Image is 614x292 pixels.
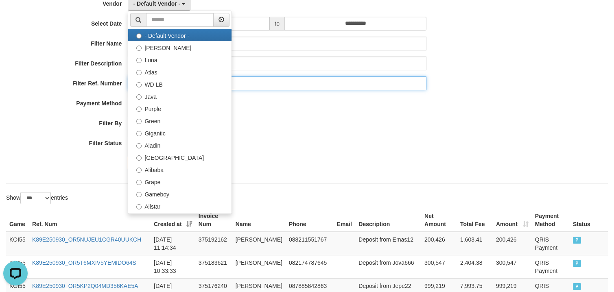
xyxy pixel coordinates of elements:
[355,209,421,232] th: Description
[286,209,334,232] th: Phone
[128,65,232,78] label: Atlas
[6,209,29,232] th: Game
[136,58,142,63] input: Luna
[136,94,142,100] input: Java
[355,232,421,255] td: Deposit from Emas12
[286,255,334,278] td: 082174787645
[195,209,232,232] th: Invoice Num
[457,209,493,232] th: Total Fee
[334,209,356,232] th: Email
[269,17,285,31] span: to
[136,180,142,185] input: Grape
[573,283,581,290] span: PAID
[128,175,232,187] label: Grape
[128,102,232,114] label: Purple
[136,143,142,148] input: Aladin
[128,187,232,200] label: Gameboy
[136,82,142,87] input: WD LB
[136,131,142,136] input: Gigantic
[232,232,286,255] td: [PERSON_NAME]
[232,209,286,232] th: Name
[421,255,457,278] td: 300,547
[128,126,232,139] label: Gigantic
[493,209,532,232] th: Amount: activate to sort column ascending
[32,236,141,243] a: K89E250930_OR5NUJEU1CGR40UUKCH
[136,107,142,112] input: Purple
[532,255,570,278] td: QRIS Payment
[195,232,232,255] td: 375192162
[32,259,136,266] a: K89E250930_OR5T6MXIV5YEMIDO64S
[532,232,570,255] td: QRIS Payment
[136,33,142,39] input: - Default Vendor -
[136,119,142,124] input: Green
[128,212,232,224] label: Xtr
[128,200,232,212] label: Allstar
[128,139,232,151] label: Aladin
[32,283,138,289] a: K89E250930_OR5KP2Q04MD356KAE5A
[136,70,142,75] input: Atlas
[128,29,232,41] label: - Default Vendor -
[532,209,570,232] th: Payment Method
[136,155,142,161] input: [GEOGRAPHIC_DATA]
[457,255,493,278] td: 2,404.38
[128,78,232,90] label: WD LB
[151,232,195,255] td: [DATE] 11:14:34
[128,41,232,53] label: [PERSON_NAME]
[3,3,28,28] button: Open LiveChat chat widget
[195,255,232,278] td: 375183621
[421,232,457,255] td: 200,426
[20,192,51,204] select: Showentries
[133,0,180,7] span: - Default Vendor -
[151,255,195,278] td: [DATE] 10:33:33
[570,209,608,232] th: Status
[286,232,334,255] td: 088211551767
[355,255,421,278] td: Deposit from Jova666
[573,260,581,267] span: PAID
[128,90,232,102] label: Java
[128,163,232,175] label: Alibaba
[136,168,142,173] input: Alibaba
[6,232,29,255] td: KOI55
[128,114,232,126] label: Green
[29,209,151,232] th: Ref. Num
[232,255,286,278] td: [PERSON_NAME]
[136,204,142,209] input: Allstar
[493,232,532,255] td: 200,426
[6,255,29,278] td: KOI55
[128,151,232,163] label: [GEOGRAPHIC_DATA]
[493,255,532,278] td: 300,547
[128,53,232,65] label: Luna
[457,232,493,255] td: 1,603.41
[6,192,68,204] label: Show entries
[151,209,195,232] th: Created at: activate to sort column ascending
[573,237,581,244] span: PAID
[421,209,457,232] th: Net Amount
[136,46,142,51] input: [PERSON_NAME]
[136,192,142,197] input: Gameboy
